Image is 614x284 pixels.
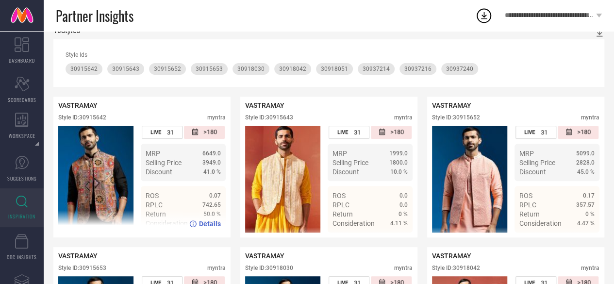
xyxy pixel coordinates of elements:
div: Open download list [475,7,493,24]
span: 30937214 [363,66,390,72]
span: 2828.0 [576,159,595,166]
div: Number of days since the style was first listed on the platform [371,126,412,139]
span: VASTRAMAY [432,101,471,109]
span: 30918030 [237,66,265,72]
span: Discount [332,168,359,176]
span: Partner Insights [56,6,133,26]
div: Style ID: 30915642 [58,114,106,121]
span: Discount [146,168,172,176]
span: 0.17 [583,192,595,199]
span: MRP [519,150,534,157]
span: ROS [146,192,159,200]
span: 30915643 [112,66,139,72]
div: Number of days since the style was first listed on the platform [184,126,225,139]
span: 0.0 [399,192,408,199]
div: Click to view image [58,126,133,233]
span: 4.47 % [577,220,595,227]
img: Style preview image [432,126,507,233]
span: 0.07 [209,192,221,199]
span: 30915642 [70,66,98,72]
span: >180 [577,128,591,136]
div: myntra [394,265,413,271]
span: 30937216 [404,66,431,72]
img: Style preview image [245,126,320,233]
span: LIVE [524,129,535,135]
span: Selling Price [332,159,368,167]
span: Return [519,210,540,218]
a: Details [189,220,221,228]
div: Style ID: 30915652 [432,114,480,121]
span: SUGGESTIONS [7,175,37,182]
span: 41.0 % [203,168,221,175]
div: Style ID: 30918030 [245,265,293,271]
span: Return [332,210,353,218]
span: 30918051 [321,66,348,72]
span: ROS [332,192,346,200]
span: Selling Price [519,159,555,167]
img: Style preview image [58,126,133,233]
span: RPLC [519,201,536,209]
span: Discount [519,168,546,176]
span: Consideration [519,219,562,227]
div: myntra [394,114,413,121]
span: >180 [390,128,404,136]
div: Number of days the style has been live on the platform [142,126,183,139]
span: WORKSPACE [9,132,35,139]
span: 0 % [585,211,595,217]
span: INSPIRATION [8,213,35,220]
div: Number of days since the style was first listed on the platform [558,126,598,139]
div: Style ID: 30915653 [58,265,106,271]
div: Style ID: 30915643 [245,114,293,121]
span: 4.11 % [390,220,408,227]
span: 5099.0 [576,150,595,157]
div: Style Ids [66,51,592,58]
span: 31 [167,129,174,136]
span: 31 [541,129,548,136]
a: Details [563,237,595,245]
span: 0 % [398,211,408,217]
span: 30937240 [446,66,473,72]
span: Details [199,220,221,228]
span: >180 [203,128,217,136]
span: RPLC [146,201,163,209]
div: Click to view image [432,126,507,233]
span: 0.0 [399,201,408,208]
span: 1800.0 [389,159,408,166]
span: DASHBOARD [9,57,35,64]
span: CDC INSIGHTS [7,253,37,261]
span: Details [573,237,595,245]
span: VASTRAMAY [245,252,284,260]
span: LIVE [337,129,348,135]
span: VASTRAMAY [432,252,471,260]
span: SCORECARDS [8,96,36,103]
div: myntra [207,114,226,121]
span: VASTRAMAY [245,101,284,109]
span: 31 [354,129,361,136]
span: 357.57 [576,201,595,208]
span: 1999.0 [389,150,408,157]
span: MRP [332,150,347,157]
div: Click to view image [245,126,320,233]
span: 6649.0 [202,150,221,157]
span: 30915652 [154,66,181,72]
a: Details [376,237,408,245]
span: 3949.0 [202,159,221,166]
div: Number of days the style has been live on the platform [329,126,369,139]
span: VASTRAMAY [58,252,98,260]
span: 30915653 [196,66,223,72]
span: VASTRAMAY [58,101,98,109]
span: 742.65 [202,201,221,208]
span: Selling Price [146,159,182,167]
div: Number of days the style has been live on the platform [515,126,556,139]
span: 10.0 % [390,168,408,175]
span: Details [386,237,408,245]
span: 30918042 [279,66,306,72]
span: Consideration [332,219,375,227]
span: LIVE [150,129,161,135]
span: 45.0 % [577,168,595,175]
div: myntra [581,114,599,121]
span: MRP [146,150,160,157]
div: Style ID: 30918042 [432,265,480,271]
span: RPLC [332,201,349,209]
span: ROS [519,192,532,200]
